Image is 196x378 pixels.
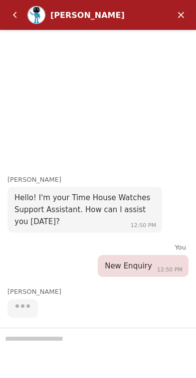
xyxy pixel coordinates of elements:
[7,287,196,297] div: [PERSON_NAME]
[28,6,45,23] img: Profile picture of Zoe
[157,266,183,273] span: 12:50 PM
[50,10,139,20] div: [PERSON_NAME]
[14,193,150,226] span: Hello! I'm your Time House Watches Support Assistant. How can I assist you [DATE]?
[5,5,25,25] em: Back
[171,5,191,25] em: Minimize
[131,222,156,229] span: 12:50 PM
[7,175,196,185] div: [PERSON_NAME]
[105,261,152,270] span: New Enquiry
